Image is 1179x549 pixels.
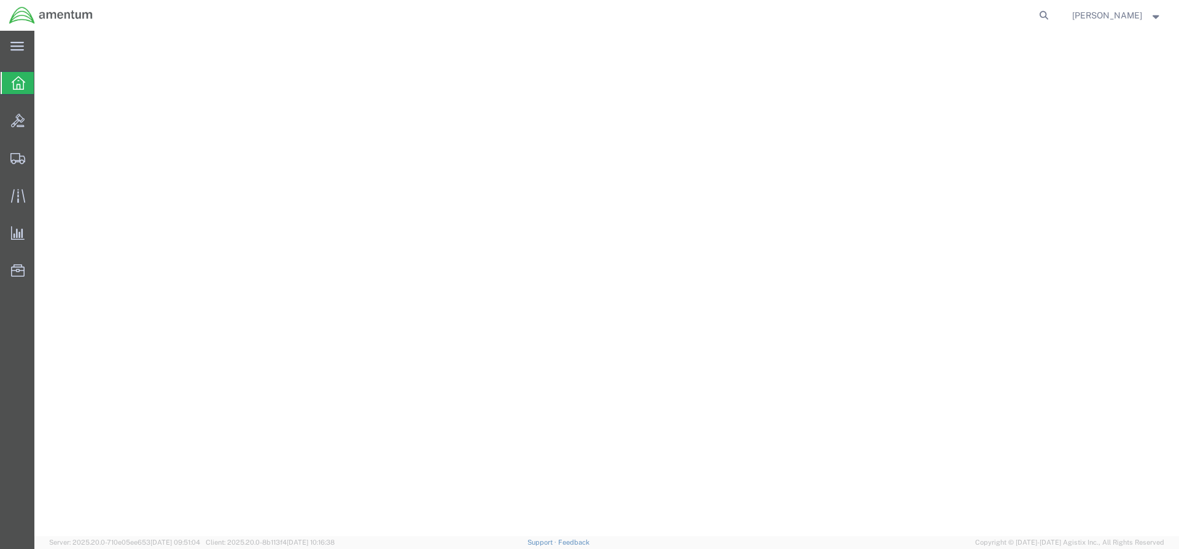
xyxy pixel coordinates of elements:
[1072,9,1142,22] span: Jessica White
[34,31,1179,536] iframe: FS Legacy Container
[9,6,93,25] img: logo
[150,539,200,546] span: [DATE] 09:51:04
[206,539,335,546] span: Client: 2025.20.0-8b113f4
[287,539,335,546] span: [DATE] 10:16:38
[975,537,1164,548] span: Copyright © [DATE]-[DATE] Agistix Inc., All Rights Reserved
[558,539,589,546] a: Feedback
[1072,8,1162,23] button: [PERSON_NAME]
[49,539,200,546] span: Server: 2025.20.0-710e05ee653
[527,539,558,546] a: Support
